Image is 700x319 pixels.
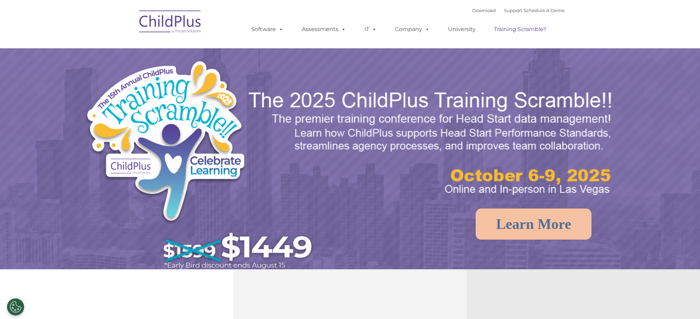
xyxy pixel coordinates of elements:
[504,8,522,13] a: Support
[295,22,353,36] a: Assessments
[476,209,591,240] a: Learn More
[441,22,483,36] a: University
[472,8,564,13] font: |
[244,22,290,36] a: Software
[357,22,384,36] a: IT
[472,8,496,13] a: Download
[487,22,553,36] a: Training Scramble!!
[136,6,205,40] img: ChildPlus by Procare Solutions
[388,22,437,36] a: Company
[524,8,564,13] a: Schedule A Demo
[7,298,24,316] button: Cookies Settings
